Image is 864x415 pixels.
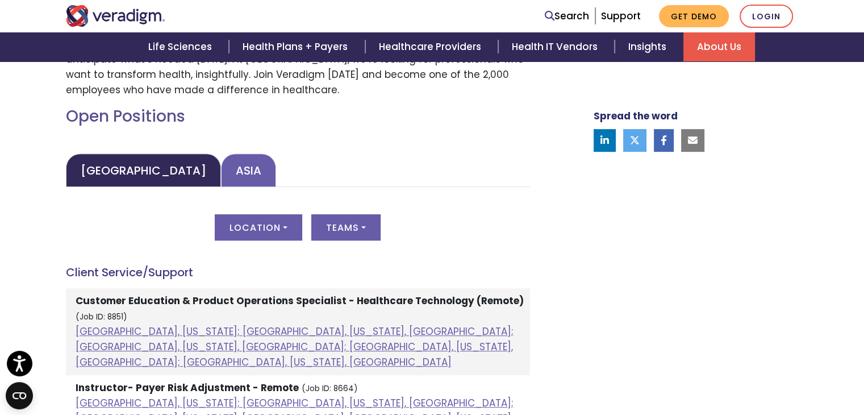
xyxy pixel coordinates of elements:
img: Veradigm logo [66,5,165,27]
a: Asia [221,153,276,187]
a: Life Sciences [135,32,229,61]
button: Location [215,214,302,240]
a: [GEOGRAPHIC_DATA] [66,153,221,187]
strong: Instructor- Payer Risk Adjustment - Remote [76,381,299,395]
a: Health Plans + Payers [229,32,365,61]
a: Support [601,9,641,23]
a: Healthcare Providers [365,32,498,61]
small: (Job ID: 8851) [76,312,127,322]
strong: Customer Education & Product Operations Specialist - Healthcare Technology (Remote) [76,294,524,308]
a: About Us [683,32,755,61]
strong: Spread the word [594,109,678,123]
h4: Client Service/Support [66,265,530,279]
button: Teams [311,214,381,240]
button: Open CMP widget [6,382,33,409]
a: Insights [615,32,683,61]
a: Login [740,5,793,28]
small: (Job ID: 8664) [302,383,358,394]
a: Search [545,9,589,24]
a: [GEOGRAPHIC_DATA], [US_STATE]; [GEOGRAPHIC_DATA], [US_STATE], [GEOGRAPHIC_DATA]; [GEOGRAPHIC_DATA... [76,325,514,369]
a: Health IT Vendors [498,32,615,61]
h2: Open Positions [66,107,530,126]
a: Get Demo [659,5,729,27]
